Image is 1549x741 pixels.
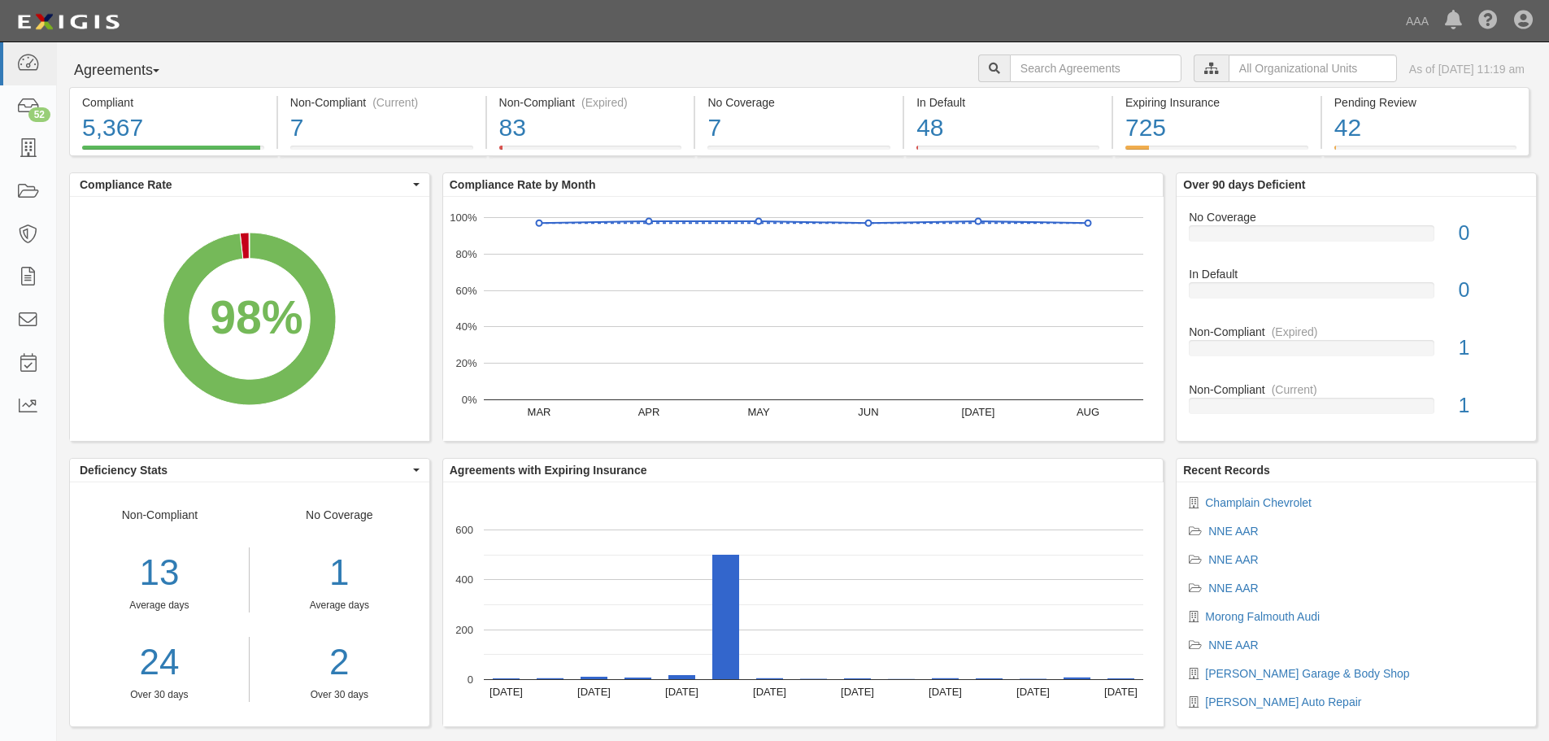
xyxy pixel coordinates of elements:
a: In Default48 [904,146,1112,159]
div: (Current) [372,94,418,111]
div: 1 [1447,391,1536,421]
div: (Expired) [581,94,628,111]
text: 100% [450,211,477,224]
text: [DATE] [577,686,611,698]
button: Compliance Rate [70,173,429,196]
text: [DATE] [753,686,786,698]
a: In Default0 [1189,266,1524,324]
text: 600 [455,524,473,536]
a: Champlain Chevrolet [1205,496,1312,509]
text: MAR [527,406,550,418]
a: 24 [70,637,249,688]
i: Help Center - Complianz [1478,11,1498,31]
text: [DATE] [1016,686,1050,698]
text: 400 [455,573,473,586]
div: 13 [70,547,249,599]
div: 83 [499,111,682,146]
div: 48 [916,111,1099,146]
b: Agreements with Expiring Insurance [450,464,647,477]
div: Pending Review [1334,94,1516,111]
a: NNE AAR [1208,525,1258,538]
img: logo-5460c22ac91f19d4615b14bd174203de0afe785f0fc80cf4dbbc73dc1793850b.png [12,7,124,37]
div: No Coverage [707,94,890,111]
text: 0 [468,673,473,686]
text: 200 [455,623,473,635]
div: Non-Compliant [1177,381,1536,398]
div: Over 30 days [70,688,249,702]
div: 1 [262,547,417,599]
a: Non-Compliant(Current)1 [1189,381,1524,427]
div: Compliant [82,94,264,111]
b: Over 90 days Deficient [1183,178,1305,191]
div: Non-Compliant (Current) [290,94,473,111]
div: 0 [1447,276,1536,305]
div: Average days [70,599,249,612]
a: Compliant5,367 [69,146,276,159]
a: NNE AAR [1208,639,1258,652]
div: 7 [290,111,473,146]
a: Non-Compliant(Expired)1 [1189,324,1524,381]
a: AAA [1398,5,1437,37]
text: APR [637,406,659,418]
text: JUN [858,406,878,418]
text: AUG [1077,406,1099,418]
div: 7 [707,111,890,146]
input: Search Agreements [1010,54,1181,82]
svg: A chart. [443,482,1164,726]
a: NNE AAR [1208,553,1258,566]
div: 42 [1334,111,1516,146]
div: Non-Compliant [1177,324,1536,340]
div: 0 [1447,219,1536,248]
div: Over 30 days [262,688,417,702]
button: Agreements [69,54,191,87]
div: Average days [262,599,417,612]
b: Compliance Rate by Month [450,178,596,191]
a: Morong Falmouth Audi [1205,610,1320,623]
svg: A chart. [70,197,429,441]
a: Pending Review42 [1322,146,1529,159]
a: Non-Compliant(Expired)83 [487,146,694,159]
a: No Coverage7 [695,146,903,159]
a: Non-Compliant(Current)7 [278,146,485,159]
a: No Coverage0 [1189,209,1524,267]
div: 5,367 [82,111,264,146]
text: [DATE] [961,406,994,418]
div: Non-Compliant (Expired) [499,94,682,111]
div: Non-Compliant [70,507,250,702]
div: As of [DATE] 11:19 am [1409,61,1525,77]
span: Deficiency Stats [80,462,409,478]
text: [DATE] [929,686,962,698]
a: Expiring Insurance725 [1113,146,1321,159]
div: In Default [1177,266,1536,282]
text: 0% [461,394,476,406]
text: 20% [455,357,476,369]
a: [PERSON_NAME] Garage & Body Shop [1205,667,1409,680]
div: In Default [916,94,1099,111]
text: [DATE] [490,686,523,698]
text: 60% [455,284,476,296]
a: NNE AAR [1208,582,1258,595]
button: Deficiency Stats [70,459,429,482]
text: [DATE] [1104,686,1138,698]
text: [DATE] [841,686,874,698]
div: 98% [210,285,302,351]
text: MAY [747,406,770,418]
span: Compliance Rate [80,177,409,193]
div: (Current) [1272,381,1317,398]
div: Expiring Insurance [1125,94,1308,111]
div: (Expired) [1272,324,1318,340]
b: Recent Records [1183,464,1270,477]
input: All Organizational Units [1229,54,1397,82]
svg: A chart. [443,197,1164,441]
div: 1 [1447,333,1536,363]
div: No Coverage [1177,209,1536,225]
text: 80% [455,248,476,260]
a: [PERSON_NAME] Auto Repair [1205,695,1361,708]
a: 2 [262,637,417,688]
text: 40% [455,320,476,333]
